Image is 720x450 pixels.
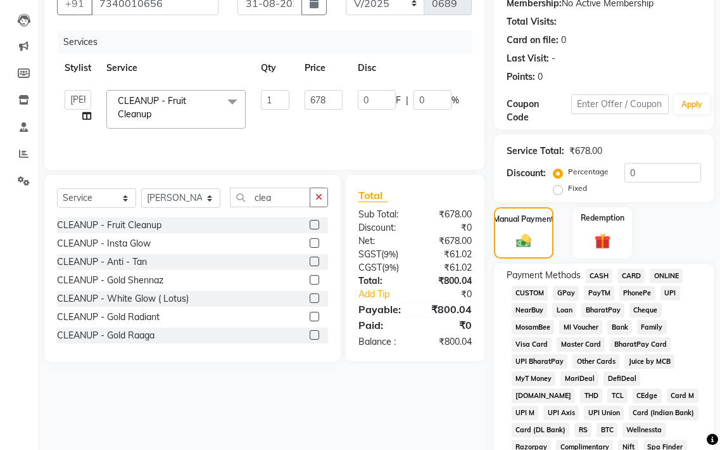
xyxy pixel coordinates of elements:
[629,303,662,318] span: Cheque
[561,34,566,47] div: 0
[349,335,415,349] div: Balance :
[512,423,570,437] span: Card (DL Bank)
[57,292,189,305] div: CLEANUP - White Glow ( Lotus)
[507,98,571,124] div: Coupon Code
[349,248,415,261] div: ( )
[507,34,559,47] div: Card on file:
[560,371,598,386] span: MariDeal
[617,269,645,283] span: CARD
[507,269,581,282] span: Payment Methods
[629,406,698,420] span: Card (Indian Bank)
[415,208,481,221] div: ₹678.00
[512,371,556,386] span: MyT Money
[349,261,415,274] div: ( )
[297,54,350,82] th: Price
[512,286,548,300] span: CUSTOM
[572,354,619,369] span: Other Cards
[507,15,557,29] div: Total Visits:
[584,406,624,420] span: UPI Union
[512,320,555,335] span: MosamBee
[624,354,674,369] span: Juice by MCB
[57,311,160,324] div: CLEANUP - Gold Radiant
[512,303,548,318] span: NearBuy
[151,108,157,120] a: x
[538,70,543,84] div: 0
[557,337,605,352] span: Master Card
[580,389,602,403] span: THD
[358,248,381,260] span: SGST
[349,318,415,333] div: Paid:
[512,354,568,369] span: UPI BharatPay
[610,337,671,352] span: BharatPay Card
[350,54,467,82] th: Disc
[406,94,408,107] span: |
[543,406,579,420] span: UPI Axis
[349,235,415,248] div: Net:
[349,208,415,221] div: Sub Total:
[452,94,459,107] span: %
[349,302,415,317] div: Payable:
[590,231,616,251] img: _gift.svg
[99,54,253,82] th: Service
[597,423,617,437] span: BTC
[415,302,481,317] div: ₹800.04
[57,54,99,82] th: Stylist
[230,188,310,207] input: Search or Scan
[57,255,147,269] div: CLEANUP - Anti - Tan
[58,30,481,54] div: Services
[674,95,710,114] button: Apply
[57,219,161,232] div: CLEANUP - Fruit Cleanup
[415,274,481,288] div: ₹800.04
[581,303,624,318] span: BharatPay
[603,371,640,386] span: DefiDeal
[507,70,535,84] div: Points:
[607,389,628,403] span: TCL
[415,261,481,274] div: ₹61.02
[660,286,680,300] span: UPI
[384,262,396,273] span: 9%
[552,303,576,318] span: Loan
[349,274,415,288] div: Total:
[253,54,297,82] th: Qty
[507,145,564,158] div: Service Total:
[507,167,546,180] div: Discount:
[619,286,655,300] span: PhonePe
[559,320,602,335] span: MI Voucher
[650,269,683,283] span: ONLINE
[512,389,576,403] span: [DOMAIN_NAME]
[57,274,163,287] div: CLEANUP - Gold Shennaz
[415,335,481,349] div: ₹800.04
[581,212,624,224] label: Redemption
[426,288,481,301] div: ₹0
[553,286,579,300] span: GPay
[552,52,555,65] div: -
[607,320,632,335] span: Bank
[512,337,552,352] span: Visa Card
[415,248,481,261] div: ₹61.02
[358,189,388,202] span: Total
[396,94,401,107] span: F
[633,389,662,403] span: CEdge
[358,262,382,273] span: CGST
[415,235,481,248] div: ₹678.00
[667,389,698,403] span: Card M
[512,406,539,420] span: UPI M
[622,423,666,437] span: Wellnessta
[507,52,549,65] div: Last Visit:
[574,423,591,437] span: RS
[349,221,415,235] div: Discount:
[415,318,481,333] div: ₹0
[415,221,481,235] div: ₹0
[467,54,509,82] th: Total
[57,237,151,250] div: CLEANUP - Insta Glow
[118,95,186,120] span: CLEANUP - Fruit Cleanup
[569,145,602,158] div: ₹678.00
[568,183,587,194] label: Fixed
[637,320,667,335] span: Family
[584,286,614,300] span: PayTM
[493,214,554,225] label: Manual Payment
[512,233,536,250] img: _cash.svg
[568,166,609,177] label: Percentage
[586,269,613,283] span: CASH
[384,249,396,259] span: 9%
